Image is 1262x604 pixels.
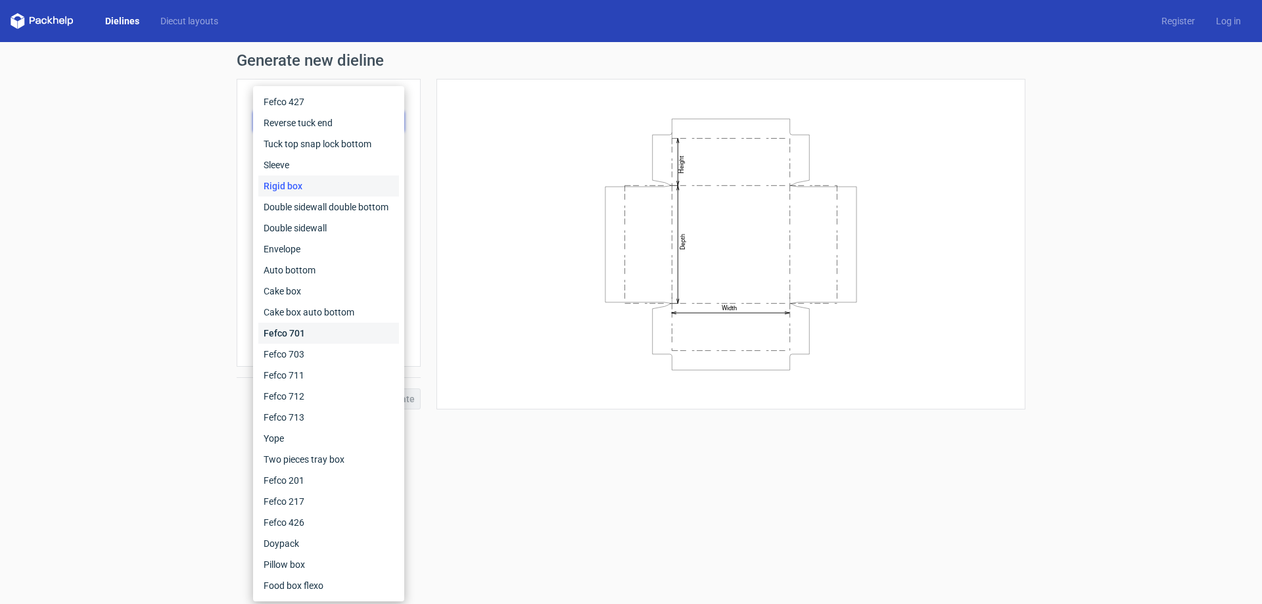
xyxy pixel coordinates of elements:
div: Fefco 426 [258,512,399,533]
div: Fefco 701 [258,323,399,344]
div: Fefco 703 [258,344,399,365]
div: Fefco 201 [258,470,399,491]
h1: Generate new dieline [237,53,1025,68]
div: Auto bottom [258,260,399,281]
div: Pillow box [258,554,399,575]
div: Envelope [258,239,399,260]
div: Cake box auto bottom [258,302,399,323]
a: Register [1151,14,1205,28]
text: Height [678,155,685,173]
div: Fefco 217 [258,491,399,512]
div: Double sidewall double bottom [258,197,399,218]
div: Sleeve [258,154,399,175]
text: Width [722,304,737,312]
div: Yope [258,428,399,449]
text: Depth [679,233,686,249]
div: Fefco 713 [258,407,399,428]
div: Fefco 427 [258,91,399,112]
div: Double sidewall [258,218,399,239]
div: Doypack [258,533,399,554]
div: Two pieces tray box [258,449,399,470]
div: Food box flexo [258,575,399,596]
div: Reverse tuck end [258,112,399,133]
div: Cake box [258,281,399,302]
a: Dielines [95,14,150,28]
a: Diecut layouts [150,14,229,28]
div: Rigid box [258,175,399,197]
a: Log in [1205,14,1251,28]
div: Tuck top snap lock bottom [258,133,399,154]
div: Fefco 711 [258,365,399,386]
div: Fefco 712 [258,386,399,407]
